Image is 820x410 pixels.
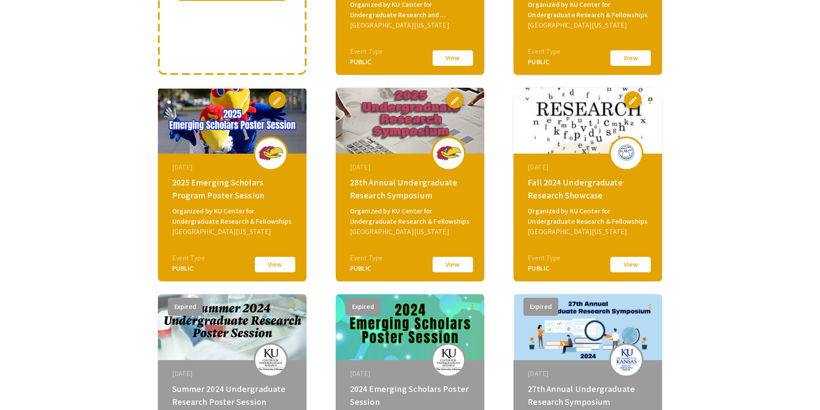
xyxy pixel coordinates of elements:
div: [GEOGRAPHIC_DATA][US_STATE] [350,20,472,31]
div: Event Type [528,253,560,263]
div: PUBLIC [172,263,205,274]
mat-icon: more_vert [645,96,655,106]
div: PUBLIC [350,263,383,274]
div: [GEOGRAPHIC_DATA][US_STATE] [172,227,294,237]
button: Expired [168,298,203,316]
img: 2024-emerging-scholars-poster-session_eventCoverPhoto_15a944__thumb.png [336,294,484,360]
button: edit [624,91,641,108]
div: [DATE] [172,162,294,173]
img: 27th-annual-undergraduate-research-symposium_eventCoverPhoto_deef73__thumb.png [514,294,662,360]
button: edit [269,91,286,108]
button: Expired [523,298,558,316]
div: Organized by KU Center for Undergraduate Research & Fellowships [528,206,650,227]
mat-icon: more_vert [289,96,300,106]
div: [DATE] [172,369,294,379]
button: Expired [346,298,381,316]
img: fall-2024-undergraduate-research-showcase_eventLogo_b3d0e8_.png [613,142,639,164]
button: View [431,256,474,274]
div: PUBLIC [528,57,560,67]
div: Summer 2024 Undergraduate Research Poster Session [172,382,294,408]
img: 27th-annual-undergraduate-research-symposium_eventLogo_7f1c69_.jpg [613,349,639,370]
mat-icon: more_vert [467,302,477,312]
div: [GEOGRAPHIC_DATA][US_STATE] [528,227,650,237]
div: 2025 Emerging Scholars Program Poster Session [172,176,294,202]
div: PUBLIC [528,263,560,274]
img: 2025-emerging-scholars-program-poster-session_eventLogo_21deed_.png [258,145,284,161]
img: 2024-emerging-scholars-poster-session_eventLogo_f022be_.jpg [436,349,461,370]
button: View [609,256,652,274]
img: summer-2024-undergraduate-research-poster-session_eventLogo_1c9809_.jpg [258,349,284,370]
div: Event Type [528,46,560,57]
div: [DATE] [350,369,472,379]
img: 2025-emerging-scholars-program-poster-session_eventCoverPhoto_336ac2__thumb.png [158,88,306,154]
div: [GEOGRAPHIC_DATA][US_STATE] [528,20,650,31]
div: Event Type [350,253,383,263]
img: fall-2024-undergraduate-research-showcase_eventCoverPhoto_a5440e__thumb.jpg [514,88,662,154]
mat-icon: more_vert [289,302,300,312]
div: Event Type [172,253,205,263]
div: Organized by KU Center for Undergraduate Research & Fellowships [350,206,472,227]
div: 2024 Emerging Scholars Poster Session [350,382,472,408]
div: Fall 2024 Undergraduate Research Showcase [528,176,650,202]
div: 27th Annual Undergraduate Research Symposium [528,382,650,408]
img: 28th-annual-undergraduate-research-symposium_eventCoverPhoto_eea3fd__thumb.png [336,88,484,154]
button: View [431,49,474,67]
img: 28th-annual-undergraduate-research-symposium_eventLogo_83958f_.png [436,145,461,161]
div: [DATE] [528,162,650,173]
div: 28th Annual Undergraduate Research Symposium [350,176,472,202]
mat-icon: more_vert [467,96,477,106]
button: edit [446,91,464,108]
span: edit [628,96,638,106]
iframe: Chat [6,371,37,404]
div: [DATE] [528,369,650,379]
mat-icon: more_vert [645,302,655,312]
img: summer-2024-undergraduate-research-poster-session_eventCoverPhoto_dc7596__thumb.png [158,294,306,360]
div: PUBLIC [350,57,383,67]
div: Event Type [350,46,383,57]
span: edit [450,96,460,106]
div: [DATE] [350,162,472,173]
div: Organized by KU Center for Undergraduate Research & Fellowships [172,206,294,227]
span: edit [272,96,282,106]
button: View [254,256,297,274]
div: [GEOGRAPHIC_DATA][US_STATE] [350,227,472,237]
button: View [609,49,652,67]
